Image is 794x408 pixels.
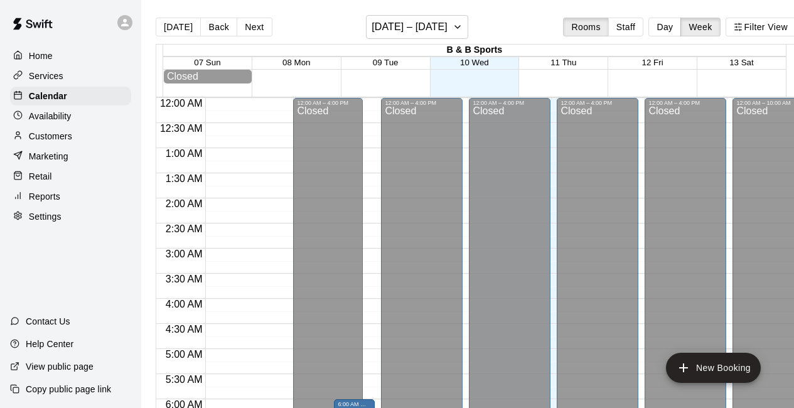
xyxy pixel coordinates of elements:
[29,70,63,82] p: Services
[10,187,131,206] a: Reports
[608,18,644,36] button: Staff
[373,58,399,67] button: 09 Tue
[163,148,206,159] span: 1:00 AM
[10,46,131,65] a: Home
[10,147,131,166] a: Marketing
[163,374,206,385] span: 5:30 AM
[561,100,635,106] div: 12:00 AM – 4:00 PM
[29,190,60,203] p: Reports
[163,324,206,335] span: 4:30 AM
[163,274,206,284] span: 3:30 AM
[163,299,206,309] span: 4:00 AM
[10,67,131,85] a: Services
[29,150,68,163] p: Marketing
[563,18,608,36] button: Rooms
[157,98,206,109] span: 12:00 AM
[26,315,70,328] p: Contact Us
[642,58,663,67] button: 12 Fri
[163,173,206,184] span: 1:30 AM
[729,58,754,67] button: 13 Sat
[237,18,272,36] button: Next
[194,58,220,67] button: 07 Sun
[157,123,206,134] span: 12:30 AM
[29,110,72,122] p: Availability
[29,210,62,223] p: Settings
[648,18,681,36] button: Day
[29,130,72,142] p: Customers
[297,100,359,106] div: 12:00 AM – 4:00 PM
[200,18,237,36] button: Back
[372,18,448,36] h6: [DATE] – [DATE]
[163,249,206,259] span: 3:00 AM
[10,87,131,105] a: Calendar
[10,207,131,226] a: Settings
[10,107,131,126] a: Availability
[163,223,206,234] span: 2:30 AM
[10,127,131,146] a: Customers
[29,170,52,183] p: Retail
[282,58,310,67] button: 08 Mon
[666,353,761,383] button: add
[163,349,206,360] span: 5:00 AM
[366,15,468,39] button: [DATE] – [DATE]
[29,90,67,102] p: Calendar
[156,18,201,36] button: [DATE]
[473,100,547,106] div: 12:00 AM – 4:00 PM
[29,50,53,62] p: Home
[26,383,111,395] p: Copy public page link
[385,100,459,106] div: 12:00 AM – 4:00 PM
[163,45,786,56] div: B & B Sports
[460,58,489,67] button: 10 Wed
[680,18,720,36] button: Week
[338,401,371,407] div: 6:00 AM – 8:00 AM
[550,58,576,67] button: 11 Thu
[26,360,94,373] p: View public page
[648,100,722,106] div: 12:00 AM – 4:00 PM
[10,167,131,186] a: Retail
[26,338,73,350] p: Help Center
[163,198,206,209] span: 2:00 AM
[167,71,249,82] div: Closed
